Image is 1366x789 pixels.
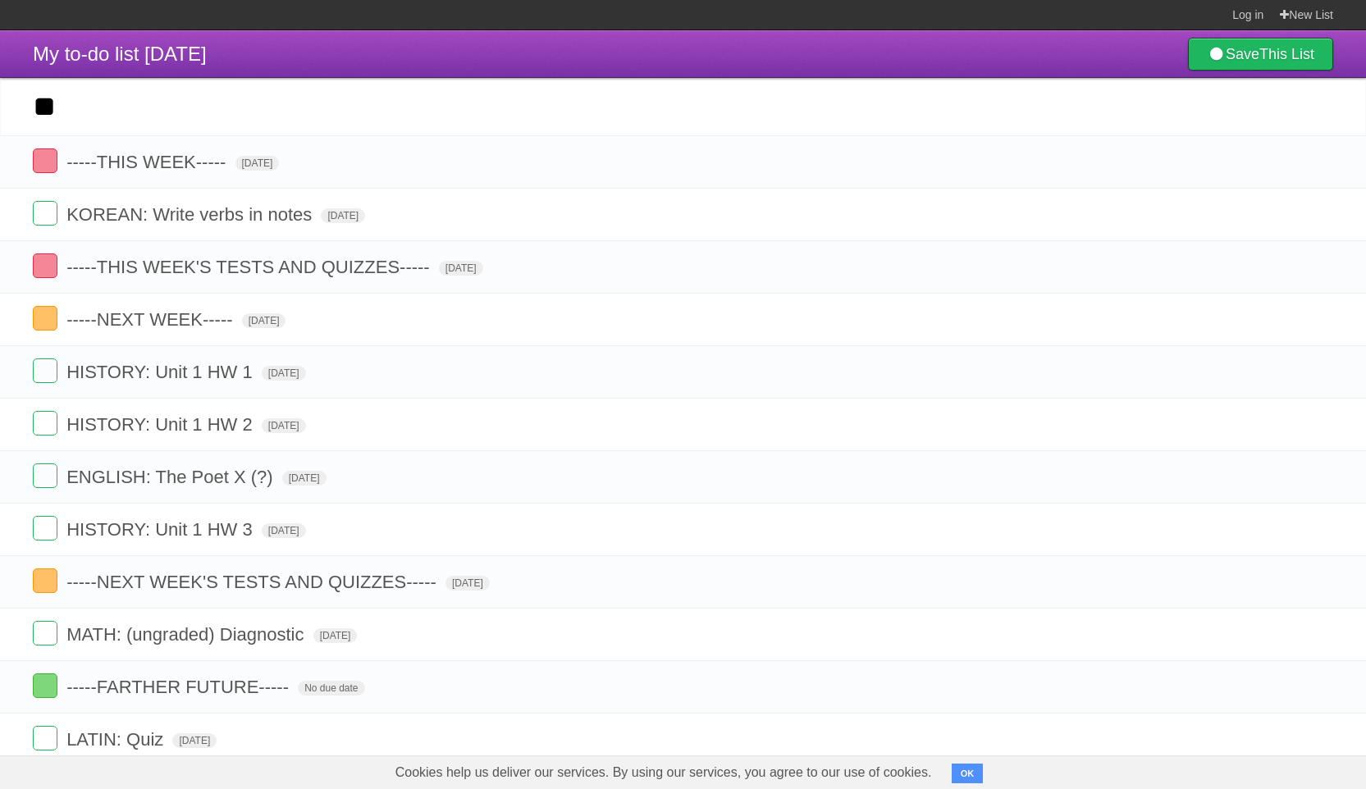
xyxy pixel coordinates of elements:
span: [DATE] [282,471,327,486]
span: [DATE] [313,628,358,643]
span: My to-do list [DATE] [33,43,207,65]
label: Done [33,726,57,750]
span: [DATE] [439,261,483,276]
a: SaveThis List [1188,38,1333,71]
label: Done [33,253,57,278]
span: -----NEXT WEEK'S TESTS AND QUIZZES----- [66,572,441,592]
span: HISTORY: Unit 1 HW 2 [66,414,257,435]
label: Done [33,568,57,593]
span: -----THIS WEEK'S TESTS AND QUIZZES----- [66,257,434,277]
label: Done [33,673,57,698]
label: Done [33,621,57,645]
label: Done [33,463,57,488]
span: -----THIS WEEK----- [66,152,230,172]
label: Done [33,516,57,540]
span: -----NEXT WEEK----- [66,309,236,330]
span: LATIN: Quiz [66,729,167,750]
span: [DATE] [242,313,286,328]
span: [DATE] [235,156,280,171]
span: [DATE] [445,576,490,591]
span: [DATE] [262,366,306,381]
label: Done [33,358,57,383]
span: MATH: (ungraded) Diagnostic [66,624,308,645]
span: HISTORY: Unit 1 HW 1 [66,362,257,382]
label: Done [33,148,57,173]
span: KOREAN: Write verbs in notes [66,204,316,225]
span: HISTORY: Unit 1 HW 3 [66,519,257,540]
span: -----FARTHER FUTURE----- [66,677,293,697]
button: OK [952,764,984,783]
span: ENGLISH: The Poet X (?) [66,467,276,487]
span: [DATE] [262,523,306,538]
span: [DATE] [262,418,306,433]
span: [DATE] [172,733,217,748]
span: No due date [298,681,364,696]
span: Cookies help us deliver our services. By using our services, you agree to our use of cookies. [379,756,948,789]
span: [DATE] [321,208,365,223]
label: Done [33,306,57,331]
label: Done [33,201,57,226]
b: This List [1259,46,1314,62]
label: Done [33,411,57,436]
